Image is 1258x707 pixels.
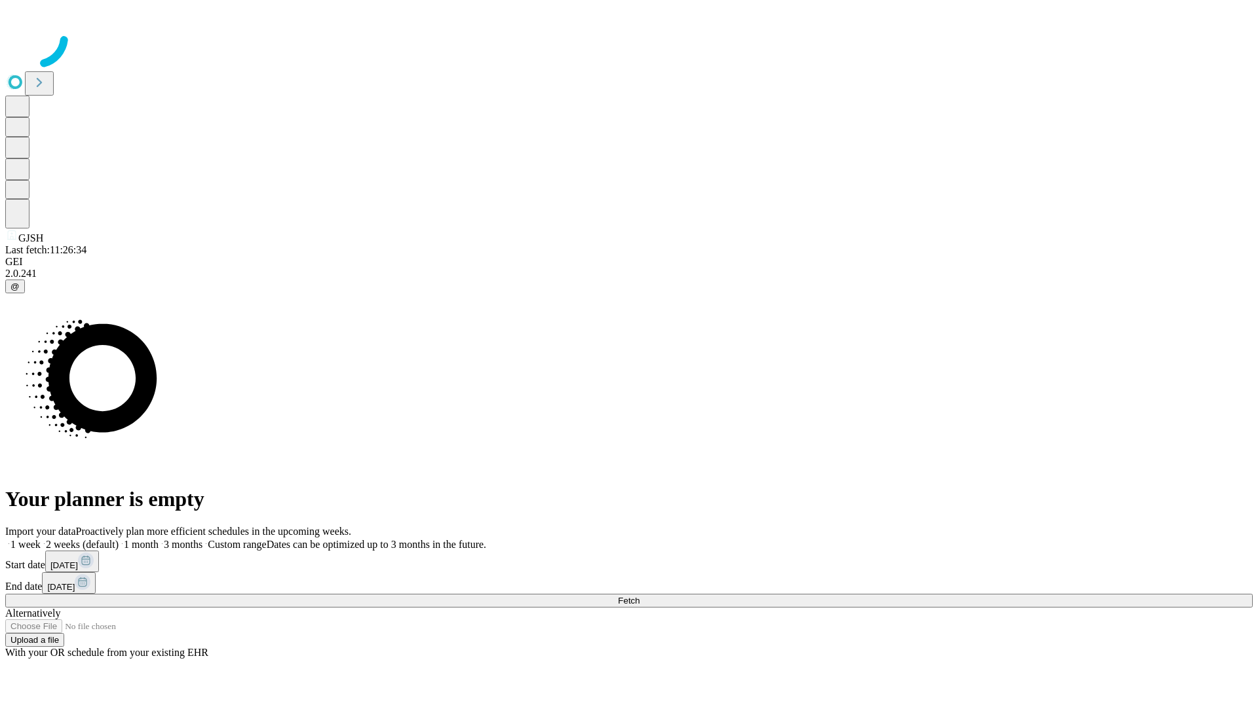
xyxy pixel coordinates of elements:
[5,268,1253,280] div: 2.0.241
[5,244,86,255] span: Last fetch: 11:26:34
[50,560,78,570] span: [DATE]
[18,232,43,244] span: GJSH
[45,551,99,572] button: [DATE]
[124,539,159,550] span: 1 month
[5,607,60,619] span: Alternatively
[164,539,202,550] span: 3 months
[618,596,639,606] span: Fetch
[208,539,266,550] span: Custom range
[5,487,1253,511] h1: Your planner is empty
[5,526,76,537] span: Import your data
[5,280,25,293] button: @
[46,539,119,550] span: 2 weeks (default)
[5,256,1253,268] div: GEI
[5,551,1253,572] div: Start date
[42,572,96,594] button: [DATE]
[5,572,1253,594] div: End date
[76,526,351,537] span: Proactively plan more efficient schedules in the upcoming weeks.
[267,539,486,550] span: Dates can be optimized up to 3 months in the future.
[5,633,64,647] button: Upload a file
[10,281,20,291] span: @
[10,539,41,550] span: 1 week
[5,647,208,658] span: With your OR schedule from your existing EHR
[5,594,1253,607] button: Fetch
[47,582,75,592] span: [DATE]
